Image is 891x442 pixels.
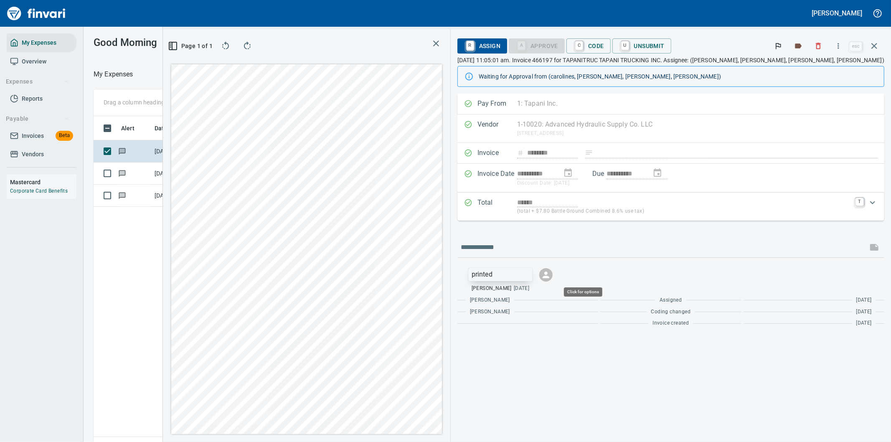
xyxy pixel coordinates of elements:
span: This records your message into the invoice and notifies anyone mentioned [864,237,884,257]
p: (total + $7.80 Battle Ground Combined 8.6% use tax) [517,207,850,216]
img: Finvari [5,3,68,23]
span: Page 1 of 1 [173,41,209,51]
span: Date [155,123,178,133]
span: Expenses [6,76,69,87]
p: Total [477,198,517,216]
button: Labels [789,37,807,55]
a: Corporate Card Benefits [10,188,68,194]
span: [DATE] [856,296,872,305]
span: Beta [56,131,73,140]
button: Page 1 of 1 [170,38,212,53]
span: Alert [121,123,145,133]
h5: [PERSON_NAME] [812,9,862,18]
h3: Good Morning [94,37,273,48]
span: [DATE] [514,285,529,293]
span: [DATE] [856,319,872,328]
p: [DATE] 11:05:01 am. Invoice 466197 for TAPANITRUC TAPANI TRUCKING INC. Assignee: ([PERSON_NAME], ... [457,56,884,64]
span: Has messages [118,170,127,176]
div: Coding Required [509,42,565,49]
span: Coding changed [651,308,691,316]
a: Overview [7,52,76,71]
button: Discard [809,37,828,55]
span: Assigned [660,296,682,305]
a: R [466,41,474,50]
button: UUnsubmit [612,38,671,53]
button: [PERSON_NAME] [810,7,864,20]
span: Alert [121,123,135,133]
span: Date [155,123,168,133]
td: [DATE] [151,163,193,185]
span: Invoices [22,131,44,141]
a: Vendors [7,145,76,164]
nav: breadcrumb [94,69,133,79]
button: Expenses [3,74,72,89]
a: esc [850,42,862,51]
button: CCode [566,38,611,53]
span: [PERSON_NAME] [472,285,512,293]
a: C [575,41,583,50]
button: Flag [769,37,787,55]
td: [DATE] [151,185,193,207]
span: My Expenses [22,38,56,48]
button: RAssign [457,38,507,53]
button: More [829,37,848,55]
span: [PERSON_NAME] [470,296,510,305]
div: Waiting for Approval from (carolines, [PERSON_NAME], [PERSON_NAME], [PERSON_NAME]) [479,69,877,84]
a: Reports [7,89,76,108]
td: [DATE] [151,140,193,163]
a: My Expenses [7,33,76,52]
span: [PERSON_NAME] [470,308,510,316]
span: Unsubmit [619,39,665,53]
span: Has messages [118,193,127,198]
p: Drag a column heading here to group the table [104,98,226,107]
span: Assign [464,39,500,53]
span: Close invoice [848,36,884,56]
div: Expand [457,193,884,221]
p: printed [472,269,530,279]
a: T [855,198,864,206]
p: My Expenses [94,69,133,79]
a: U [621,41,629,50]
a: InvoicesBeta [7,127,76,145]
span: Code [573,39,604,53]
span: Invoice created [652,319,689,328]
span: [DATE] [856,308,872,316]
button: Payable [3,111,72,127]
span: Payable [6,114,69,124]
span: Reports [22,94,43,104]
h6: Mastercard [10,178,76,187]
span: Overview [22,56,46,67]
span: Has messages [118,148,127,154]
span: Vendors [22,149,44,160]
